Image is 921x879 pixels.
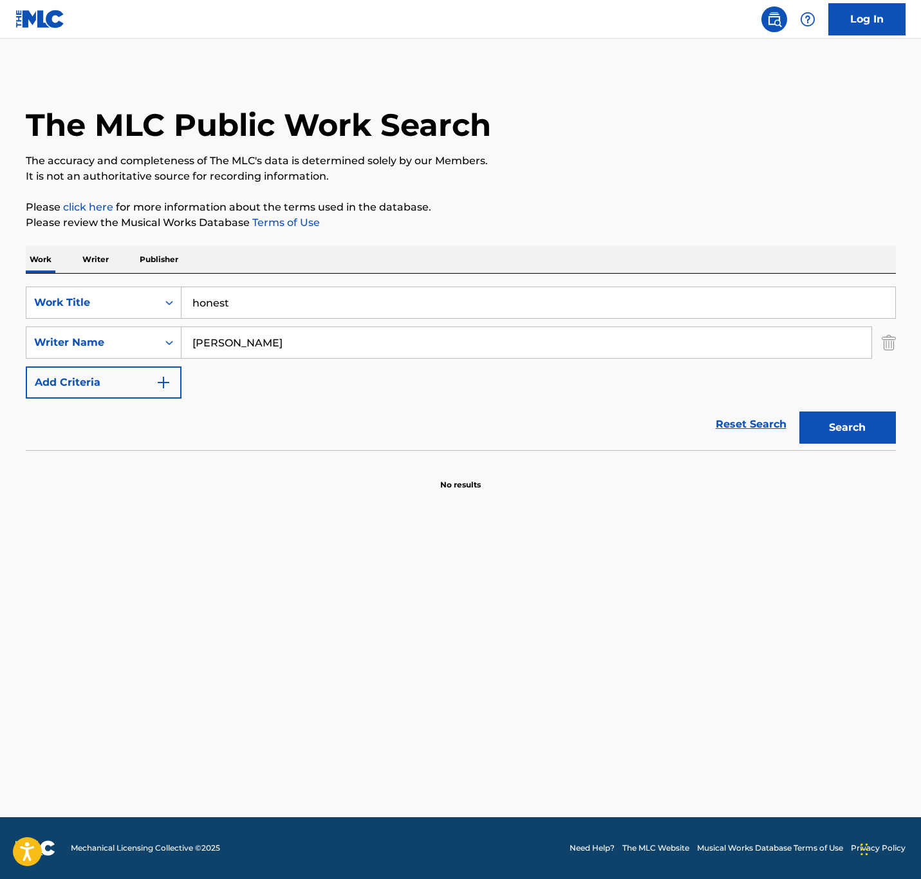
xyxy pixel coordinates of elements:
[861,830,868,869] div: Drag
[26,106,491,144] h1: The MLC Public Work Search
[26,215,896,231] p: Please review the Musical Works Database
[570,842,615,854] a: Need Help?
[799,411,896,444] button: Search
[26,246,55,273] p: Work
[761,6,787,32] a: Public Search
[71,842,220,854] span: Mechanical Licensing Collective © 2025
[34,295,150,310] div: Work Title
[709,410,793,439] a: Reset Search
[800,12,815,27] img: help
[79,246,113,273] p: Writer
[250,216,320,229] a: Terms of Use
[15,10,65,28] img: MLC Logo
[26,153,896,169] p: The accuracy and completeness of The MLC's data is determined solely by our Members.
[767,12,782,27] img: search
[697,842,843,854] a: Musical Works Database Terms of Use
[857,817,921,879] iframe: Chat Widget
[156,375,171,390] img: 9d2ae6d4665cec9f34b9.svg
[26,169,896,184] p: It is not an authoritative source for recording information.
[63,201,113,213] a: click here
[851,842,906,854] a: Privacy Policy
[26,287,896,450] form: Search Form
[882,326,896,359] img: Delete Criterion
[136,246,182,273] p: Publisher
[15,840,55,856] img: logo
[828,3,906,35] a: Log In
[26,366,181,399] button: Add Criteria
[34,335,150,350] div: Writer Name
[622,842,689,854] a: The MLC Website
[440,464,481,491] p: No results
[795,6,821,32] div: Help
[26,200,896,215] p: Please for more information about the terms used in the database.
